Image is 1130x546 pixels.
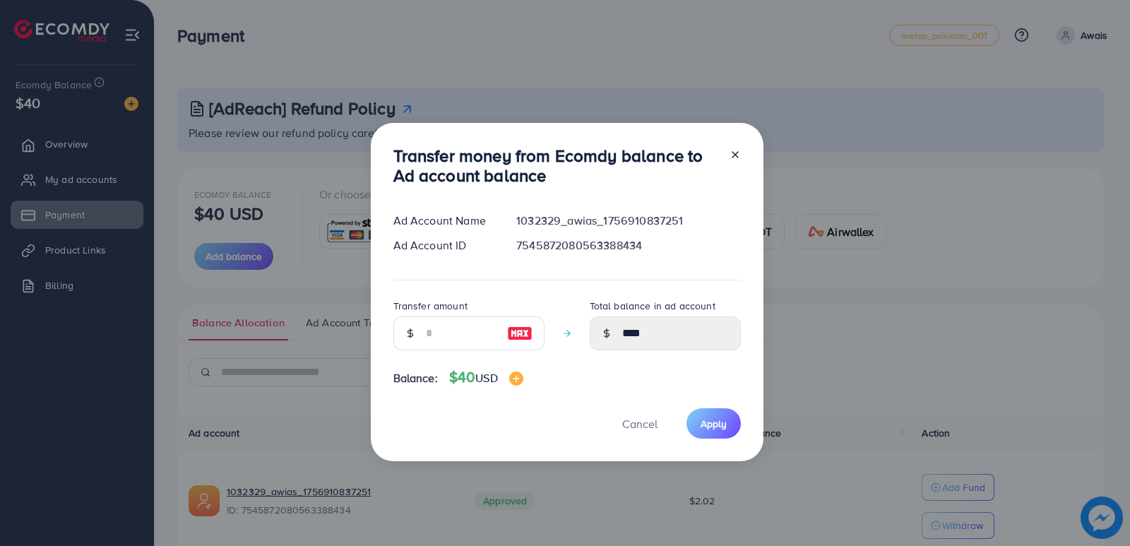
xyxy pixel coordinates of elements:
[393,299,468,313] label: Transfer amount
[622,416,658,432] span: Cancel
[449,369,523,386] h4: $40
[475,370,497,386] span: USD
[701,417,727,431] span: Apply
[393,370,438,386] span: Balance:
[507,325,533,342] img: image
[686,408,741,439] button: Apply
[382,213,506,229] div: Ad Account Name
[505,213,751,229] div: 1032329_awias_1756910837251
[590,299,715,313] label: Total balance in ad account
[509,372,523,386] img: image
[382,237,506,254] div: Ad Account ID
[605,408,675,439] button: Cancel
[505,237,751,254] div: 7545872080563388434
[393,146,718,186] h3: Transfer money from Ecomdy balance to Ad account balance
